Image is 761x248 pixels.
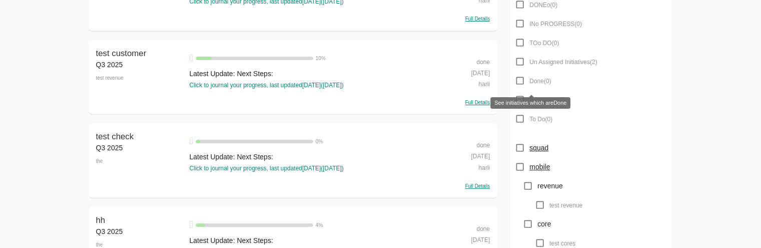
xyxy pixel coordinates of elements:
span: hh [96,215,106,225]
div: Click to journal your progress, last updated [DATE] ( [DATE] ) [189,81,426,90]
div: Q3 2025 [96,60,185,70]
span: 0 % [316,139,323,144]
span: TOo DO ( 0 ) [529,40,559,47]
span: Full Details [465,16,490,22]
div: Latest Update: Next Steps: [189,152,426,162]
span: DONEo ( 0 ) [529,2,557,9]
span: test revenue [549,202,582,209]
div: Q3 2025 [96,143,185,153]
div: harii [431,78,490,89]
span: INo PROGRESS ( 0 ) [529,21,582,28]
span: 4 % [316,222,323,228]
span: Full Details [465,183,490,189]
span: Un Assigned Initiatives ( 2 ) [529,59,597,66]
div: the [96,153,185,170]
div: done [431,222,490,233]
div: done [431,56,490,67]
div: test revenue [96,70,185,87]
div: Latest Update: Next Steps: [189,235,426,245]
span: revenue [537,182,563,190]
span: Inprogress ( 0 ) [529,97,565,104]
div: [DATE] [431,150,490,161]
span: 10 % [316,56,326,61]
span: core [537,220,551,228]
span: To Do ( 0 ) [529,116,552,123]
span: Done ( 0 ) [529,78,551,85]
span: test check [96,132,134,141]
span: mobile [529,163,550,171]
div: done [431,139,490,150]
div: [DATE] [431,233,490,244]
span: test customer [96,49,147,58]
span: squad [529,144,548,152]
div: harii [431,161,490,172]
span: test cores [549,240,575,247]
span: Full Details [465,100,490,105]
div: [DATE] [431,67,490,78]
div: Latest Update: Next Steps: [189,69,426,79]
div: Click to journal your progress, last updated [DATE] ( [DATE] ) [189,164,426,173]
div: Q3 2025 [96,226,185,236]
